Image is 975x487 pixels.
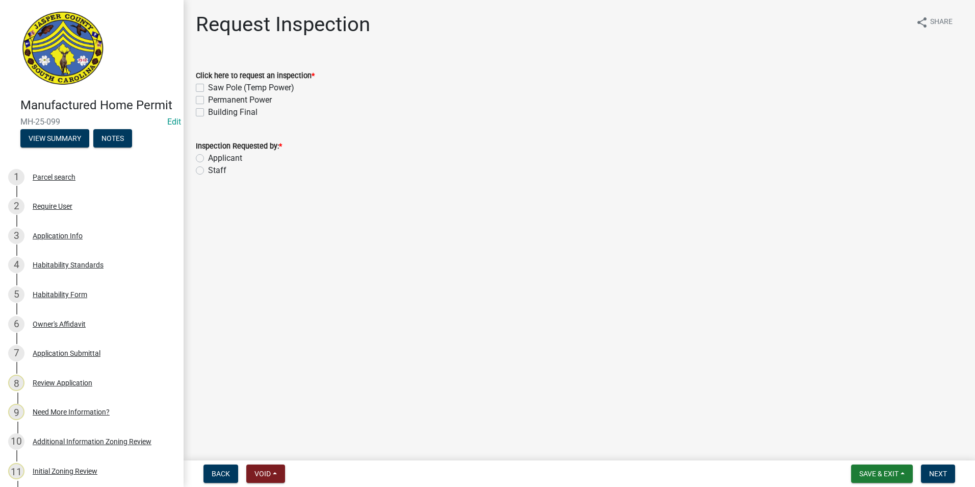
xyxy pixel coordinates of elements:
button: Next [921,465,955,483]
div: Application Info [33,232,83,239]
wm-modal-confirm: Notes [93,135,132,143]
div: 2 [8,198,24,214]
label: Click here to request an inspection [196,72,315,80]
div: Need More Information? [33,408,110,416]
h4: Manufactured Home Permit [20,98,175,113]
button: Void [246,465,285,483]
div: 8 [8,375,24,391]
label: Inspection Requested by: [196,143,282,150]
div: 5 [8,286,24,303]
span: Next [929,470,947,478]
button: View Summary [20,129,89,148]
span: Void [254,470,271,478]
i: share [916,16,928,29]
h1: Request Inspection [196,12,370,37]
a: Edit [167,117,181,127]
div: Review Application [33,379,92,386]
div: Habitability Form [33,291,87,298]
div: 11 [8,463,24,479]
label: Building Final [208,106,258,118]
span: Save & Exit [859,470,899,478]
div: 3 [8,228,24,244]
div: 6 [8,316,24,332]
span: Share [930,16,953,29]
wm-modal-confirm: Summary [20,135,89,143]
div: Application Submittal [33,350,100,357]
button: shareShare [908,12,961,32]
button: Notes [93,129,132,148]
label: Applicant [208,152,242,164]
label: Staff [208,164,226,177]
div: 9 [8,404,24,420]
div: Owner's Affidavit [33,321,86,328]
span: MH-25-099 [20,117,163,127]
div: Parcel search [33,174,75,181]
div: Initial Zoning Review [33,468,97,475]
wm-modal-confirm: Edit Application Number [167,117,181,127]
div: 10 [8,433,24,450]
div: 1 [8,169,24,185]
div: Require User [33,203,72,210]
span: Back [212,470,230,478]
button: Save & Exit [851,465,913,483]
div: Habitability Standards [33,261,104,269]
img: Jasper County, South Carolina [20,11,106,87]
button: Back [203,465,238,483]
div: 4 [8,257,24,273]
label: Saw Pole (Temp Power) [208,82,294,94]
label: Permanent Power [208,94,272,106]
div: 7 [8,345,24,361]
div: Additional Information Zoning Review [33,438,151,445]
